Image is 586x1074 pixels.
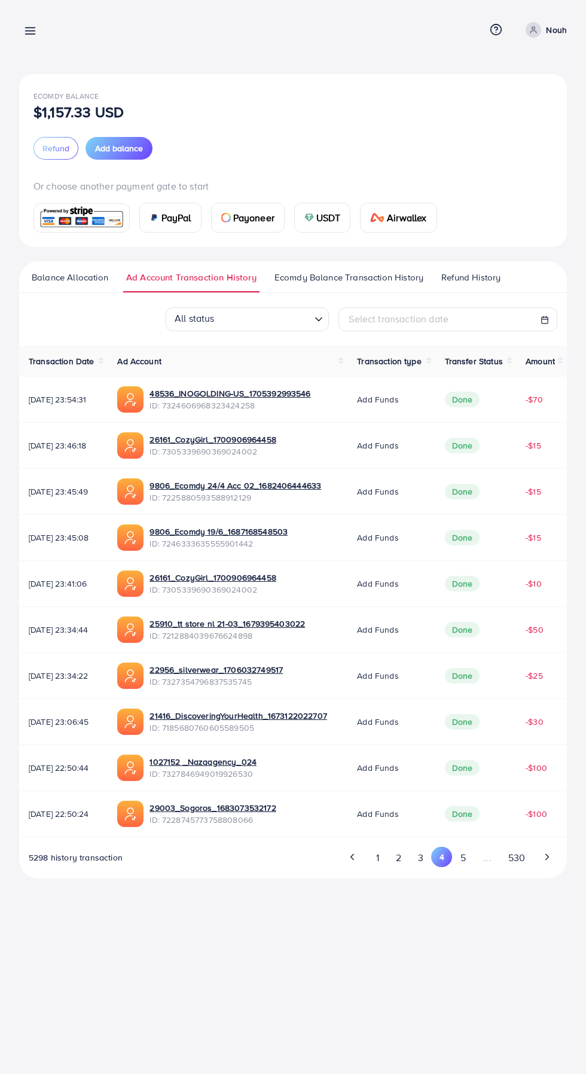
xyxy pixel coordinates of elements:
[387,210,426,225] span: Airwallex
[149,399,310,411] span: ID: 7324606968323424258
[29,578,98,590] span: [DATE] 23:41:06
[33,179,553,193] p: Or choose another payment gate to start
[526,716,544,728] span: -$30
[117,617,144,643] img: ic-ads-acc.e4c84228.svg
[526,393,543,405] span: -$70
[445,438,480,453] span: Done
[161,210,191,225] span: PayPal
[149,676,283,688] span: ID: 7327354796837535745
[526,624,544,636] span: -$50
[33,105,124,119] p: $1,157.33 USD
[357,716,398,728] span: Add funds
[357,808,398,820] span: Add funds
[370,213,384,222] img: card
[117,478,144,505] img: ic-ads-acc.e4c84228.svg
[445,806,480,822] span: Done
[29,762,98,774] span: [DATE] 22:50:44
[445,622,480,637] span: Done
[86,137,152,160] button: Add balance
[221,213,231,222] img: card
[445,714,480,730] span: Done
[445,530,480,545] span: Done
[149,722,327,734] span: ID: 7185680760605589505
[95,142,143,154] span: Add balance
[304,213,314,222] img: card
[445,484,480,499] span: Done
[149,213,159,222] img: card
[274,271,423,284] span: Ecomdy Balance Transaction History
[149,618,305,630] a: 25910_tt store nl 21-03_1679395403022
[38,205,126,231] img: card
[29,355,94,367] span: Transaction Date
[357,486,398,498] span: Add funds
[117,524,144,551] img: ic-ads-acc.e4c84228.svg
[445,760,480,776] span: Done
[357,355,422,367] span: Transaction type
[357,670,398,682] span: Add funds
[149,492,321,504] span: ID: 7225880593588912129
[29,532,98,544] span: [DATE] 23:45:08
[117,755,144,781] img: ic-ads-acc.e4c84228.svg
[526,670,543,682] span: -$25
[149,756,257,768] a: 1027152 _Nazaagency_024
[33,203,130,233] a: card
[410,847,431,869] button: Go to page 3
[445,355,503,367] span: Transfer Status
[149,710,327,722] a: 21416_DiscoveringYourHealth_1673122022707
[33,91,99,101] span: Ecomdy Balance
[166,307,329,331] div: Search for option
[29,716,98,728] span: [DATE] 23:06:45
[149,584,276,596] span: ID: 7305339690369024002
[29,670,98,682] span: [DATE] 23:34:22
[149,664,283,676] a: 22956_silverwear_1706032749517
[452,847,474,869] button: Go to page 5
[149,388,310,399] a: 48536_INOGOLDING-US_1705392993546
[388,847,410,869] button: Go to page 2
[526,355,555,367] span: Amount
[117,663,144,689] img: ic-ads-acc.e4c84228.svg
[526,808,547,820] span: -$100
[117,570,144,597] img: ic-ads-acc.e4c84228.svg
[172,309,217,328] span: All status
[233,210,274,225] span: Payoneer
[294,203,351,233] a: cardUSDT
[29,440,98,451] span: [DATE] 23:46:18
[117,432,144,459] img: ic-ads-acc.e4c84228.svg
[149,630,305,642] span: ID: 7212884039676624898
[29,852,123,864] span: 5298 history transaction
[33,137,78,160] button: Refund
[445,576,480,591] span: Done
[526,762,547,774] span: -$100
[431,847,452,867] button: Go to page 4
[117,709,144,735] img: ic-ads-acc.e4c84228.svg
[521,22,567,38] a: Nouh
[445,668,480,684] span: Done
[367,847,388,869] button: Go to page 1
[526,440,541,451] span: -$15
[500,847,533,869] button: Go to page 530
[357,393,398,405] span: Add funds
[117,801,144,827] img: ic-ads-acc.e4c84228.svg
[149,802,276,814] a: 29003_Sogoros_1683073532172
[349,312,448,325] span: Select transaction date
[117,355,161,367] span: Ad Account
[42,142,69,154] span: Refund
[117,386,144,413] img: ic-ads-acc.e4c84228.svg
[526,532,541,544] span: -$15
[149,768,257,780] span: ID: 7327846949019926530
[360,203,437,233] a: cardAirwallex
[149,572,276,584] a: 26161_CozyGirl_1700906964458
[149,480,321,492] a: 9806_Ecomdy 24/4 Acc 02_1682406444633
[357,532,398,544] span: Add funds
[526,578,542,590] span: -$10
[139,203,202,233] a: cardPayPal
[357,762,398,774] span: Add funds
[343,847,557,869] ul: Pagination
[445,392,480,407] span: Done
[357,440,398,451] span: Add funds
[535,1020,577,1065] iframe: Chat
[211,203,285,233] a: cardPayoneer
[29,808,98,820] span: [DATE] 22:50:24
[357,624,398,636] span: Add funds
[126,271,257,284] span: Ad Account Transaction History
